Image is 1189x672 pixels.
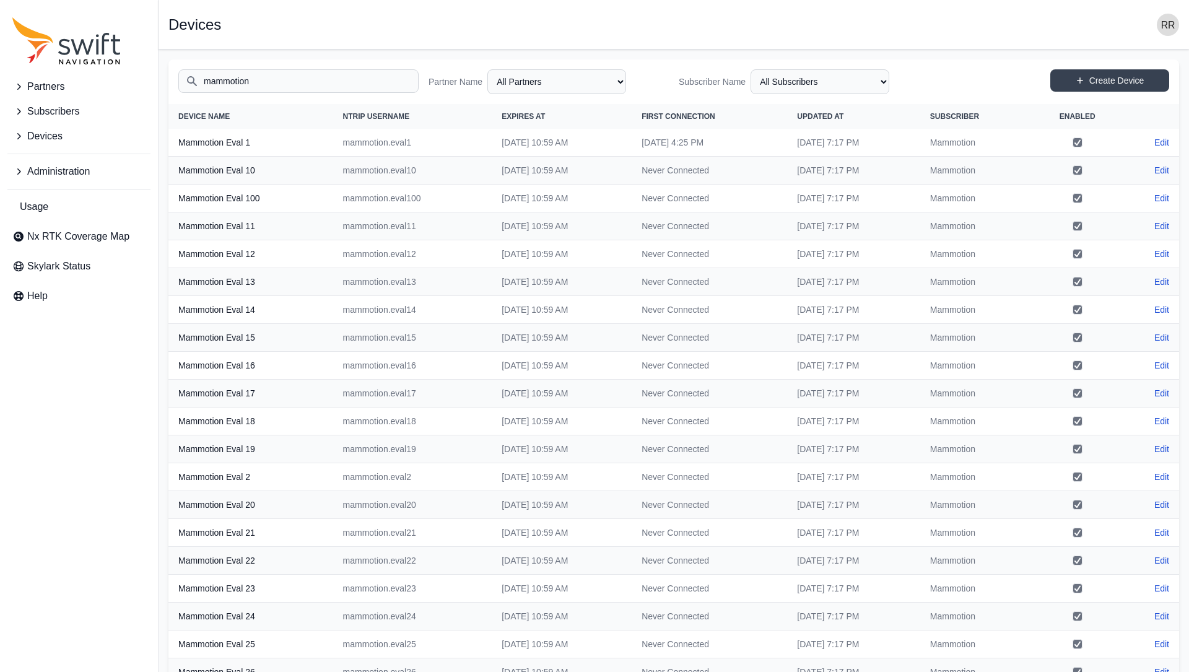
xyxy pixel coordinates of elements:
[333,212,492,240] td: mammotion.eval11
[492,631,632,658] td: [DATE] 10:59 AM
[333,547,492,575] td: mammotion.eval22
[632,547,787,575] td: Never Connected
[632,157,787,185] td: Never Connected
[7,224,150,249] a: Nx RTK Coverage Map
[333,491,492,519] td: mammotion.eval20
[1154,303,1169,316] a: Edit
[1154,610,1169,622] a: Edit
[787,435,920,463] td: [DATE] 7:17 PM
[1154,192,1169,204] a: Edit
[333,408,492,435] td: mammotion.eval18
[1154,582,1169,595] a: Edit
[7,284,150,308] a: Help
[168,17,221,32] h1: Devices
[632,631,787,658] td: Never Connected
[787,324,920,352] td: [DATE] 7:17 PM
[1050,69,1169,92] a: Create Device
[920,575,1032,603] td: Mammotion
[632,212,787,240] td: Never Connected
[632,352,787,380] td: Never Connected
[333,603,492,631] td: mammotion.eval24
[920,631,1032,658] td: Mammotion
[333,240,492,268] td: mammotion.eval12
[787,212,920,240] td: [DATE] 7:17 PM
[168,157,333,185] th: Mammotion Eval 10
[333,575,492,603] td: mammotion.eval23
[333,380,492,408] td: mammotion.eval17
[333,296,492,324] td: mammotion.eval14
[333,519,492,547] td: mammotion.eval21
[168,296,333,324] th: Mammotion Eval 14
[7,74,150,99] button: Partners
[27,79,64,94] span: Partners
[642,112,715,121] span: First Connection
[1154,387,1169,399] a: Edit
[787,491,920,519] td: [DATE] 7:17 PM
[168,491,333,519] th: Mammotion Eval 20
[168,408,333,435] th: Mammotion Eval 18
[920,519,1032,547] td: Mammotion
[920,547,1032,575] td: Mammotion
[1157,14,1179,36] img: user photo
[1154,526,1169,539] a: Edit
[492,185,632,212] td: [DATE] 10:59 AM
[168,212,333,240] th: Mammotion Eval 11
[168,463,333,491] th: Mammotion Eval 2
[751,69,889,94] select: Subscriber
[920,129,1032,157] td: Mammotion
[632,240,787,268] td: Never Connected
[168,324,333,352] th: Mammotion Eval 15
[787,268,920,296] td: [DATE] 7:17 PM
[27,104,79,119] span: Subscribers
[920,240,1032,268] td: Mammotion
[333,631,492,658] td: mammotion.eval25
[492,212,632,240] td: [DATE] 10:59 AM
[492,491,632,519] td: [DATE] 10:59 AM
[168,352,333,380] th: Mammotion Eval 16
[920,603,1032,631] td: Mammotion
[502,112,545,121] span: Expires At
[920,324,1032,352] td: Mammotion
[333,185,492,212] td: mammotion.eval100
[20,199,48,214] span: Usage
[632,575,787,603] td: Never Connected
[168,435,333,463] th: Mammotion Eval 19
[487,69,626,94] select: Partner Name
[492,240,632,268] td: [DATE] 10:59 AM
[1154,415,1169,427] a: Edit
[1032,104,1123,129] th: Enabled
[632,324,787,352] td: Never Connected
[492,296,632,324] td: [DATE] 10:59 AM
[787,129,920,157] td: [DATE] 7:17 PM
[492,547,632,575] td: [DATE] 10:59 AM
[492,324,632,352] td: [DATE] 10:59 AM
[168,185,333,212] th: Mammotion Eval 100
[1154,220,1169,232] a: Edit
[920,212,1032,240] td: Mammotion
[787,547,920,575] td: [DATE] 7:17 PM
[679,76,746,88] label: Subscriber Name
[492,463,632,491] td: [DATE] 10:59 AM
[920,463,1032,491] td: Mammotion
[920,157,1032,185] td: Mammotion
[787,519,920,547] td: [DATE] 7:17 PM
[168,631,333,658] th: Mammotion Eval 25
[168,240,333,268] th: Mammotion Eval 12
[797,112,843,121] span: Updated At
[787,631,920,658] td: [DATE] 7:17 PM
[787,240,920,268] td: [DATE] 7:17 PM
[1154,331,1169,344] a: Edit
[787,296,920,324] td: [DATE] 7:17 PM
[7,124,150,149] button: Devices
[787,575,920,603] td: [DATE] 7:17 PM
[27,129,63,144] span: Devices
[168,104,333,129] th: Device Name
[27,229,129,244] span: Nx RTK Coverage Map
[492,603,632,631] td: [DATE] 10:59 AM
[333,435,492,463] td: mammotion.eval19
[920,380,1032,408] td: Mammotion
[27,259,90,274] span: Skylark Status
[787,352,920,380] td: [DATE] 7:17 PM
[333,129,492,157] td: mammotion.eval1
[920,352,1032,380] td: Mammotion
